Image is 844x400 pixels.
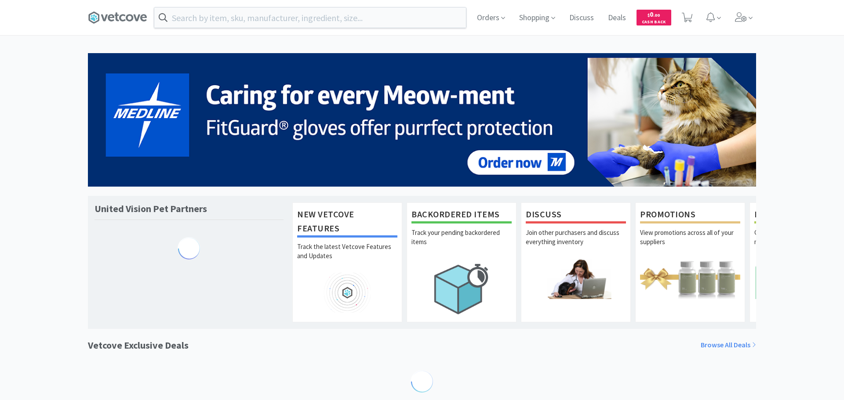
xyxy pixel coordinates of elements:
p: View promotions across all of your suppliers [640,228,740,259]
a: Backordered ItemsTrack your pending backordered items [407,202,517,322]
a: Browse All Deals [701,339,756,351]
img: hero_discuss.png [526,259,626,299]
h1: Backordered Items [411,207,512,223]
a: DiscussJoin other purchasers and discuss everything inventory [521,202,631,322]
a: $0.00Cash Back [637,6,671,29]
h1: United Vision Pet Partners [95,202,207,215]
p: Track your pending backordered items [411,228,512,259]
input: Search by item, sku, manufacturer, ingredient, size... [154,7,466,28]
h1: Vetcove Exclusive Deals [88,338,189,353]
a: PromotionsView promotions across all of your suppliers [635,202,745,322]
span: Cash Back [642,20,666,25]
a: New Vetcove FeaturesTrack the latest Vetcove Features and Updates [292,202,402,322]
a: Deals [604,14,629,22]
img: hero_backorders.png [411,259,512,319]
span: $ [648,12,650,18]
img: hero_promotions.png [640,259,740,299]
p: Join other purchasers and discuss everything inventory [526,228,626,259]
a: Discuss [566,14,597,22]
span: . 00 [653,12,660,18]
h1: Promotions [640,207,740,223]
span: 0 [648,10,660,18]
h1: Discuss [526,207,626,223]
img: hero_feature_roadmap.png [297,273,397,313]
img: 5b85490d2c9a43ef9873369d65f5cc4c_481.png [88,53,756,187]
h1: New Vetcove Features [297,207,397,238]
p: Track the latest Vetcove Features and Updates [297,242,397,273]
